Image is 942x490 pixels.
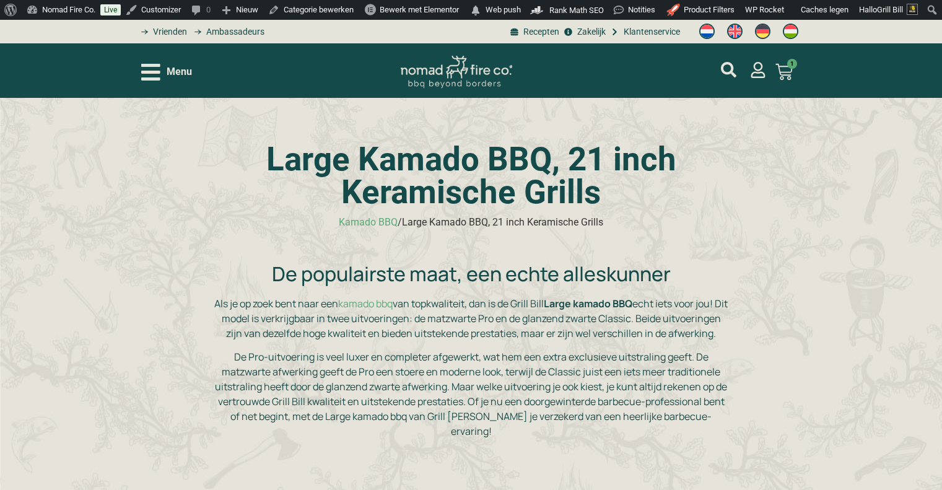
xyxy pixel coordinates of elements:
[787,59,797,69] span: 1
[380,5,459,14] span: Bewerk met Elementor
[167,64,192,79] span: Menu
[877,5,903,14] span: Grill Bill
[907,4,918,15] img: Avatar of Grill Bill
[150,25,187,38] span: Vrienden
[520,25,559,38] span: Recepten
[749,20,777,43] a: Switch to Duits
[750,62,766,78] a: mijn account
[761,56,808,88] a: 1
[699,24,715,39] img: Nederlands
[562,25,606,38] a: grill bill zakeljk
[721,20,749,43] a: Switch to Engels
[727,24,743,39] img: Engels
[621,25,680,38] span: Klantenservice
[214,296,728,341] p: Als je op zoek bent naar een van topkwaliteit, dan is de Grill Bill echt iets voor jou! Dit model...
[401,56,512,89] img: Nomad Logo
[338,297,393,310] a: kamado bbq
[100,4,121,15] a: Live
[783,24,798,39] img: Hongaars
[508,25,559,38] a: BBQ recepten
[137,25,187,38] a: grill bill vrienden
[609,25,680,38] a: grill bill klantenservice
[141,61,192,83] div: Open/Close Menu
[214,262,728,286] h2: De populairste maat, een echte alleskunner
[214,349,728,439] p: De Pro-uitvoering is veel luxer en completer afgewerkt, wat hem een extra exclusieve uitstraling ...
[203,25,264,38] span: Ambassadeurs
[777,20,805,43] a: Switch to Hongaars
[339,215,603,230] nav: breadcrumbs
[469,2,482,19] span: 
[214,143,728,209] h1: Large Kamado BBQ, 21 inch Keramische Grills
[339,216,398,228] a: Kamado BBQ
[398,216,402,228] span: /
[402,216,603,228] span: Large Kamado BBQ, 21 inch Keramische Grills
[190,25,264,38] a: grill bill ambassadors
[574,25,606,38] span: Zakelijk
[544,297,632,310] strong: Large kamado BBQ
[549,6,604,15] span: Rank Math SEO
[755,24,770,39] img: Duits
[721,62,736,77] a: mijn account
